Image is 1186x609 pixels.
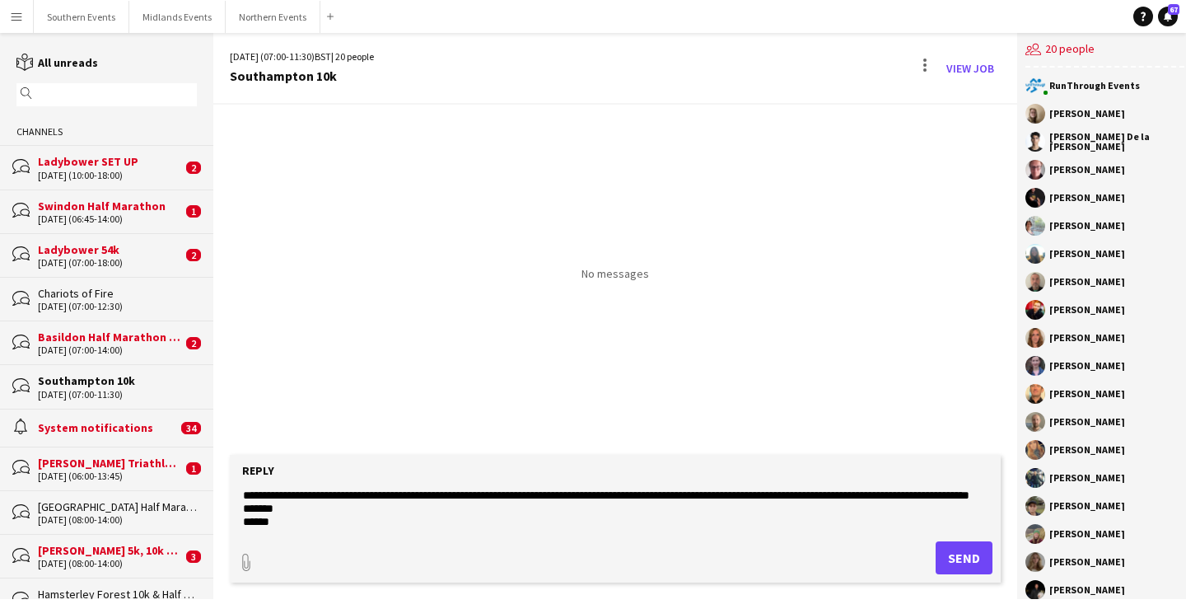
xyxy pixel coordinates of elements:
div: [PERSON_NAME] [1049,361,1125,371]
div: 20 people [1025,33,1184,68]
div: [DATE] (07:00-12:30) [38,301,197,312]
div: [PERSON_NAME] De la [PERSON_NAME] [1049,132,1184,152]
span: 2 [186,249,201,261]
div: [PERSON_NAME] [1049,417,1125,427]
div: [DATE] (06:45-14:00) [38,213,182,225]
div: [PERSON_NAME] [1049,277,1125,287]
div: [PERSON_NAME] [1049,501,1125,511]
div: [PERSON_NAME] [1049,305,1125,315]
div: Chariots of Fire [38,286,197,301]
div: [PERSON_NAME] [1049,333,1125,343]
span: BST [315,50,331,63]
span: 1 [186,462,201,475]
div: Ladybower SET UP [38,154,182,169]
div: System notifications [38,420,177,435]
div: [PERSON_NAME] [1049,445,1125,455]
div: Ladybower 54k [38,242,182,257]
div: Southampton 10k [38,373,197,388]
div: [GEOGRAPHIC_DATA] Half Marathon [38,499,197,514]
label: Reply [242,463,274,478]
button: Southern Events [34,1,129,33]
div: [PERSON_NAME] [1049,557,1125,567]
p: No messages [581,266,649,281]
div: Swindon Half Marathon [38,199,182,213]
div: [PERSON_NAME] [1049,473,1125,483]
div: [PERSON_NAME] [1049,249,1125,259]
div: Basildon Half Marathon & Juniors [38,330,182,344]
div: [DATE] (06:00-13:45) [38,471,182,482]
div: [PERSON_NAME] [1049,221,1125,231]
div: [DATE] (07:00-18:00) [38,257,182,269]
div: Southampton 10k [230,68,374,83]
div: [DATE] (07:00-11:30) [38,389,197,401]
div: [DATE] (08:00-14:00) [38,558,182,569]
div: RunThrough Events [1049,81,1140,91]
div: [PERSON_NAME] [1049,389,1125,399]
a: All unreads [16,55,98,70]
span: 3 [186,550,201,563]
span: 2 [186,337,201,349]
button: Send [936,541,992,574]
span: 67 [1168,4,1179,15]
div: [PERSON_NAME] 5k, 10k & HM [38,543,182,558]
button: Northern Events [226,1,320,33]
div: [DATE] (08:00-14:00) [38,514,197,526]
div: [DATE] (10:00-18:00) [38,170,182,181]
div: [PERSON_NAME] [1049,109,1125,119]
div: Hamsterley Forest 10k & Half Marathon [38,587,197,602]
a: View Job [940,55,1001,82]
div: [DATE] (07:00-14:00) [38,344,182,356]
div: [PERSON_NAME] Triathlon + Run [38,456,182,471]
div: [PERSON_NAME] [1049,585,1125,595]
a: 67 [1158,7,1178,26]
span: 1 [186,205,201,218]
span: 34 [181,422,201,434]
button: Midlands Events [129,1,226,33]
div: [DATE] (07:00-11:30) | 20 people [230,49,374,64]
div: [PERSON_NAME] [1049,529,1125,539]
div: [PERSON_NAME] [1049,165,1125,175]
div: [PERSON_NAME] [1049,193,1125,203]
span: 2 [186,162,201,174]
